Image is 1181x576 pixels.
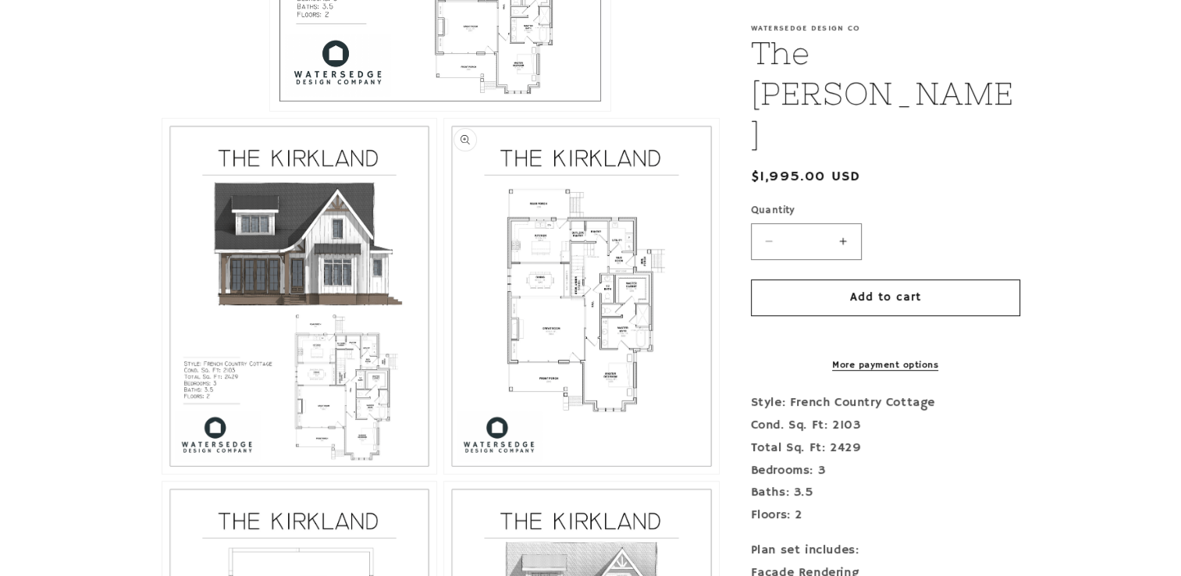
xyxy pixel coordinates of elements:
[751,392,1020,527] p: Style: French Country Cottage Cond. Sq. Ft: 2103 Total Sq. Ft: 2429 Bedrooms: 3 Baths: 3.5 Floors: 2
[751,23,1020,33] p: Watersedge Design Co
[751,279,1020,316] button: Add to cart
[751,33,1020,155] h1: The [PERSON_NAME]
[751,539,1020,562] div: Plan set includes:
[751,203,1020,219] label: Quantity
[751,166,861,187] span: $1,995.00 USD
[751,358,1020,372] a: More payment options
